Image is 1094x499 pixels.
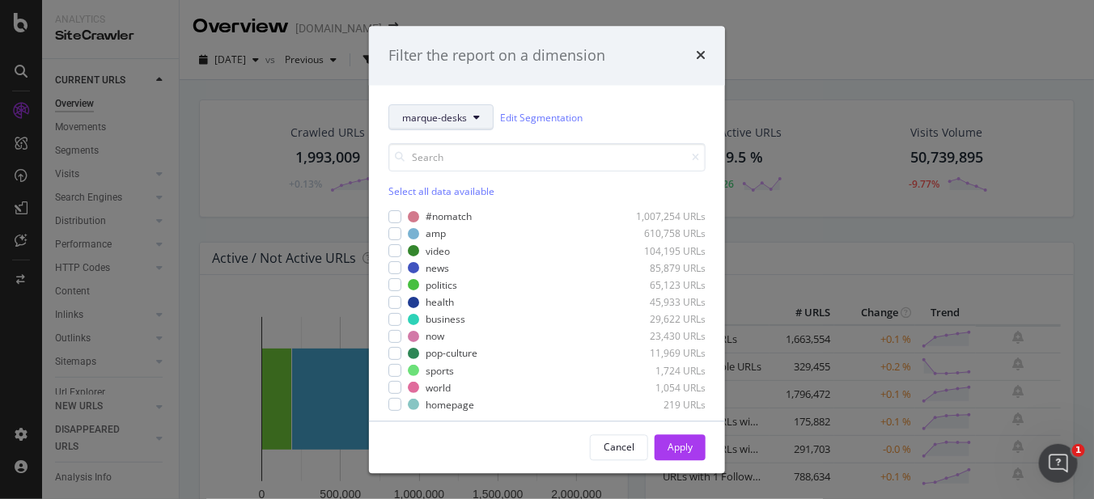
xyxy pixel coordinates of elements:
div: modal [369,26,725,473]
div: homepage [426,398,474,412]
div: 65,123 URLs [626,278,706,292]
div: politics [426,278,457,292]
div: 29,622 URLs [626,313,706,327]
div: Apply [668,440,693,454]
div: sports [426,364,454,378]
div: pop-culture [426,347,477,361]
div: times [696,45,706,66]
div: 1,007,254 URLs [626,210,706,224]
iframe: Intercom live chat [1039,444,1078,483]
div: 219 URLs [626,398,706,412]
div: Filter the report on a dimension [388,45,605,66]
div: 11,969 URLs [626,347,706,361]
div: health [426,296,454,310]
div: Cancel [604,440,634,454]
input: Search [388,144,706,172]
div: 23,430 URLs [626,330,706,344]
a: Edit Segmentation [500,109,583,126]
div: 1,724 URLs [626,364,706,378]
button: Cancel [590,434,648,460]
div: amp [426,227,446,241]
button: marque-desks [388,105,494,131]
div: business [426,313,465,327]
div: 85,879 URLs [626,261,706,275]
div: now [426,330,444,344]
div: 1,054 URLs [626,381,706,395]
div: video [426,244,450,258]
button: Apply [655,434,706,460]
div: #nomatch [426,210,472,224]
span: 1 [1072,444,1085,457]
div: Select all data available [388,185,706,199]
div: news [426,261,449,275]
div: 610,758 URLs [626,227,706,241]
div: 45,933 URLs [626,296,706,310]
div: world [426,381,451,395]
span: marque-desks [402,111,467,125]
div: 104,195 URLs [626,244,706,258]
